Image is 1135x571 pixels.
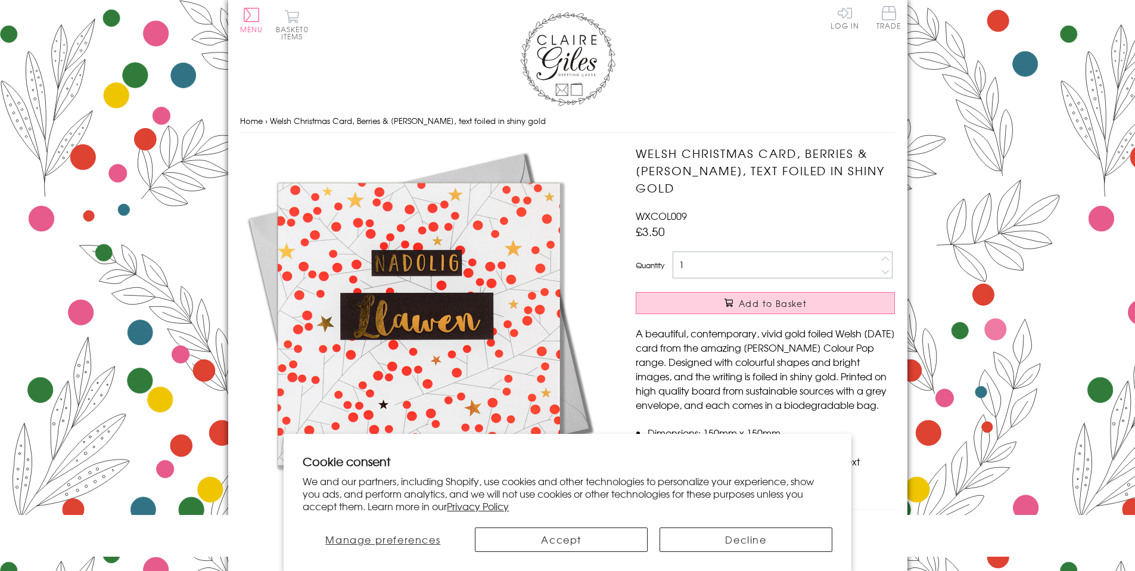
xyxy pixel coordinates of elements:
p: A beautiful, contemporary, vivid gold foiled Welsh [DATE] card from the amazing [PERSON_NAME] Col... [636,326,895,412]
a: Trade [876,6,901,32]
img: Welsh Christmas Card, Berries & Twigs, text foiled in shiny gold [240,145,598,502]
span: Trade [876,6,901,29]
button: Accept [475,527,648,552]
button: Add to Basket [636,292,895,314]
button: Menu [240,8,263,33]
li: Dimensions: 150mm x 150mm [648,426,895,440]
h1: Welsh Christmas Card, Berries & [PERSON_NAME], text foiled in shiny gold [636,145,895,196]
span: Manage preferences [325,532,440,547]
span: Welsh Christmas Card, Berries & [PERSON_NAME], text foiled in shiny gold [270,115,546,126]
p: We and our partners, including Shopify, use cookies and other technologies to personalize your ex... [303,475,832,512]
span: WXCOL009 [636,209,687,223]
span: 0 items [281,24,309,42]
a: Log In [831,6,859,29]
button: Manage preferences [303,527,463,552]
a: Home [240,115,263,126]
span: Menu [240,24,263,35]
img: Claire Giles Greetings Cards [520,12,615,106]
span: £3.50 [636,223,665,240]
label: Quantity [636,260,664,271]
span: › [265,115,268,126]
a: Privacy Policy [447,499,509,513]
span: Add to Basket [739,297,807,309]
nav: breadcrumbs [240,109,895,134]
button: Basket0 items [276,10,309,40]
h2: Cookie consent [303,453,832,470]
button: Decline [660,527,832,552]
